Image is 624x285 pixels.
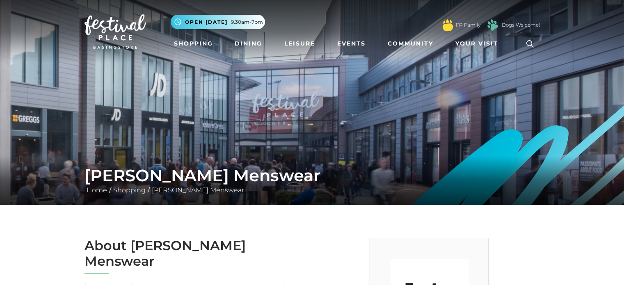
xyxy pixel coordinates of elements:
a: Community [384,36,437,51]
a: Home [85,186,109,194]
img: Festival Place Logo [85,14,146,49]
h1: [PERSON_NAME] Menswear [85,166,540,185]
span: Open [DATE] [185,18,228,26]
span: Your Visit [455,39,498,48]
a: Shopping [111,186,148,194]
h2: About [PERSON_NAME] Menswear [85,238,306,269]
a: FP Family [456,21,480,29]
a: Dogs Welcome! [502,21,540,29]
span: 9.30am-7pm [231,18,263,26]
a: Shopping [171,36,216,51]
a: Dining [231,36,265,51]
div: / / [78,166,546,195]
a: Leisure [281,36,318,51]
a: [PERSON_NAME] Menswear [150,186,246,194]
a: Events [334,36,369,51]
button: Open [DATE] 9.30am-7pm [171,15,265,29]
a: Your Visit [452,36,505,51]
